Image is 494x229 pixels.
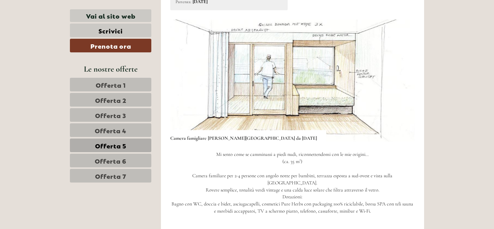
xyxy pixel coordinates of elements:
button: Previous [181,73,188,88]
span: Offerta 1 [96,80,126,89]
p: Mi sento come se camminassi a piedi nudi, riconnettendomi con le mie origini… (ca. 35 m²) Camera ... [170,151,415,215]
button: Next [397,73,404,88]
div: Camera famigliare [PERSON_NAME][GEOGRAPHIC_DATA] da [DATE] [170,130,326,142]
span: Offerta 2 [95,95,126,104]
span: Offerta 5 [95,141,126,150]
span: Offerta 7 [95,171,126,180]
a: Scrivici [70,24,151,37]
span: Offerta 4 [95,126,126,134]
div: Le nostre offerte [70,63,151,75]
span: Offerta 3 [95,111,126,119]
span: Offerta 6 [95,156,126,165]
a: Vai al sito web [70,9,151,22]
a: Prenota ora [70,39,151,52]
img: image [170,20,415,142]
